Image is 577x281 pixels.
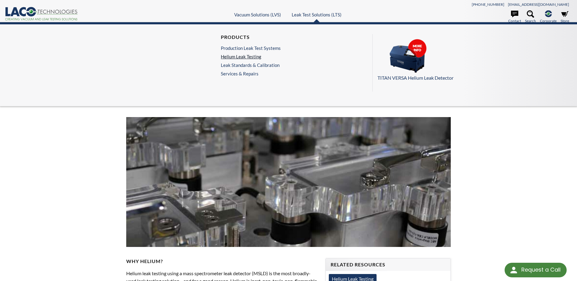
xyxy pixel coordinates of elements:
a: Vacuum Solutions (LVS) [234,12,281,17]
a: Helium Leak Testing [221,54,281,59]
a: Production Leak Test Systems [221,45,281,51]
a: Services & Repairs [221,71,284,76]
div: Request a Call [521,263,561,277]
img: Menu_Pods_TV.png [377,39,438,73]
span: Corporate [540,18,557,24]
a: Contact [508,10,521,24]
a: [PHONE_NUMBER] [472,2,504,7]
div: Request a Call [505,263,567,277]
h4: Products [221,34,281,40]
img: Manufacturing image showing customer tooling [126,117,450,247]
a: Store [561,10,569,24]
img: round button [509,265,519,275]
p: TITAN VERSA Helium Leak Detector [377,74,566,82]
a: Leak Test Solutions (LTS) [292,12,342,17]
h4: Related Resources [331,262,446,268]
a: Leak Standards & Calibration [221,62,281,68]
a: Search [525,10,536,24]
a: TITAN VERSA Helium Leak Detector [377,39,566,82]
h4: Why Helium? [126,258,318,265]
a: [EMAIL_ADDRESS][DOMAIN_NAME] [508,2,569,7]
